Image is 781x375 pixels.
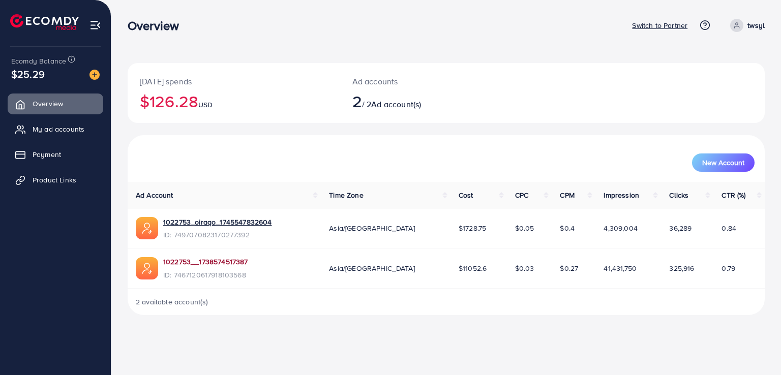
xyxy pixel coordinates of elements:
a: My ad accounts [8,119,103,139]
h2: / 2 [352,91,487,111]
span: 325,916 [669,263,694,273]
img: image [89,70,100,80]
span: $0.03 [515,263,534,273]
span: 0.79 [722,263,735,273]
span: Overview [33,99,63,109]
img: logo [10,14,79,30]
iframe: Chat [738,329,773,367]
span: CPM [560,190,574,200]
a: Product Links [8,170,103,190]
p: Switch to Partner [632,19,687,32]
span: CPC [515,190,528,200]
span: ID: 7467120617918103568 [163,270,248,280]
span: CTR (%) [722,190,745,200]
span: New Account [702,159,744,166]
p: twsyl [747,19,765,32]
a: Overview [8,93,103,114]
span: $0.27 [560,263,578,273]
img: ic-ads-acc.e4c84228.svg [136,257,158,279]
span: Ad Account [136,190,173,200]
p: Ad accounts [352,75,487,87]
span: Product Links [33,175,76,185]
span: Ad account(s) [371,99,421,110]
span: $25.29 [11,67,45,81]
span: My ad accounts [33,124,84,134]
span: 41,431,750 [604,263,637,273]
span: 2 available account(s) [136,297,208,307]
span: 36,289 [669,223,692,233]
a: twsyl [726,19,765,32]
span: 4,309,004 [604,223,637,233]
span: $0.05 [515,223,534,233]
span: USD [198,100,213,110]
button: New Account [692,153,755,172]
span: Payment [33,149,61,160]
span: $0.4 [560,223,575,233]
h2: $126.28 [140,91,328,111]
span: Clicks [669,190,688,200]
a: 1022753_oiraqo_1745547832604 [163,217,272,227]
span: Time Zone [329,190,363,200]
span: Ecomdy Balance [11,56,66,66]
span: Asia/[GEOGRAPHIC_DATA] [329,223,415,233]
span: Impression [604,190,639,200]
span: $1728.75 [459,223,486,233]
h3: Overview [128,18,187,33]
span: $11052.6 [459,263,487,273]
img: menu [89,19,101,31]
span: 2 [352,89,362,113]
img: ic-ads-acc.e4c84228.svg [136,217,158,239]
a: Payment [8,144,103,165]
span: ID: 7497070823170277392 [163,230,272,240]
a: 1022753__1738574517387 [163,257,248,267]
p: [DATE] spends [140,75,328,87]
span: Asia/[GEOGRAPHIC_DATA] [329,263,415,273]
span: 0.84 [722,223,736,233]
span: Cost [459,190,473,200]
